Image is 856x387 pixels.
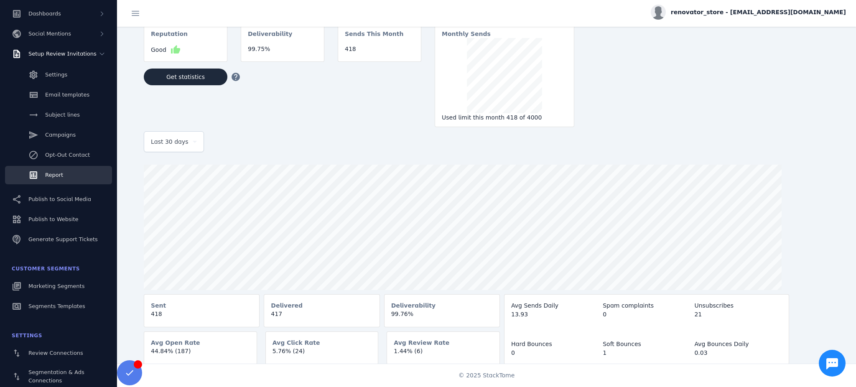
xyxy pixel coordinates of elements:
[442,113,567,122] div: Used limit this month 418 of 4000
[151,30,188,45] mat-card-subtitle: Reputation
[671,8,846,17] span: renovator_store - [EMAIL_ADDRESS][DOMAIN_NAME]
[28,196,91,202] span: Publish to Social Media
[603,349,690,357] div: 1
[28,216,78,222] span: Publish to Website
[651,5,846,20] button: renovator_store - [EMAIL_ADDRESS][DOMAIN_NAME]
[651,5,666,20] img: profile.jpg
[45,152,90,158] span: Opt-Out Contact
[28,303,85,309] span: Segments Templates
[264,310,379,325] mat-card-content: 417
[5,126,112,144] a: Campaigns
[144,69,227,85] button: Get statistics
[266,347,378,362] mat-card-content: 5.76% (24)
[5,297,112,316] a: Segments Templates
[12,266,80,272] span: Customer Segments
[694,349,782,357] div: 0.03
[28,10,61,17] span: Dashboards
[45,112,80,118] span: Subject lines
[338,45,421,60] mat-card-content: 418
[45,92,89,98] span: Email templates
[511,310,599,319] div: 13.93
[28,283,84,289] span: Marketing Segments
[151,46,166,54] span: Good
[694,310,782,319] div: 21
[345,30,403,45] mat-card-subtitle: Sends This Month
[151,339,200,347] mat-card-subtitle: Avg Open Rate
[511,349,599,357] div: 0
[459,371,515,380] span: © 2025 StackTome
[151,137,189,147] span: Last 30 days
[28,31,71,37] span: Social Mentions
[391,301,436,310] mat-card-subtitle: Deliverability
[248,30,293,45] mat-card-subtitle: Deliverability
[144,310,259,325] mat-card-content: 418
[45,132,76,138] span: Campaigns
[394,339,449,347] mat-card-subtitle: Avg Review Rate
[171,45,181,55] mat-icon: thumb_up
[385,310,499,325] mat-card-content: 99.76%
[12,333,42,339] span: Settings
[603,310,690,319] div: 0
[28,51,97,57] span: Setup Review Invitations
[271,301,303,310] mat-card-subtitle: Delivered
[144,347,257,362] mat-card-content: 44.84% (187)
[5,106,112,124] a: Subject lines
[5,146,112,164] a: Opt-Out Contact
[5,190,112,209] a: Publish to Social Media
[5,277,112,295] a: Marketing Segments
[5,66,112,84] a: Settings
[45,172,63,178] span: Report
[151,301,166,310] mat-card-subtitle: Sent
[28,350,83,356] span: Review Connections
[603,301,690,310] div: Spam complaints
[442,30,491,38] mat-card-subtitle: Monthly Sends
[511,340,599,349] div: Hard Bounces
[603,340,690,349] div: Soft Bounces
[511,301,599,310] div: Avg Sends Daily
[694,301,782,310] div: Unsubscribes
[5,210,112,229] a: Publish to Website
[273,339,320,347] mat-card-subtitle: Avg Click Rate
[248,45,317,53] div: 99.75%
[387,347,499,362] mat-card-content: 1.44% (6)
[28,236,98,242] span: Generate Support Tickets
[5,166,112,184] a: Report
[5,86,112,104] a: Email templates
[5,230,112,249] a: Generate Support Tickets
[694,340,782,349] div: Avg Bounces Daily
[45,71,67,78] span: Settings
[28,369,84,384] span: Segmentation & Ads Connections
[5,344,112,362] a: Review Connections
[166,74,205,80] span: Get statistics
